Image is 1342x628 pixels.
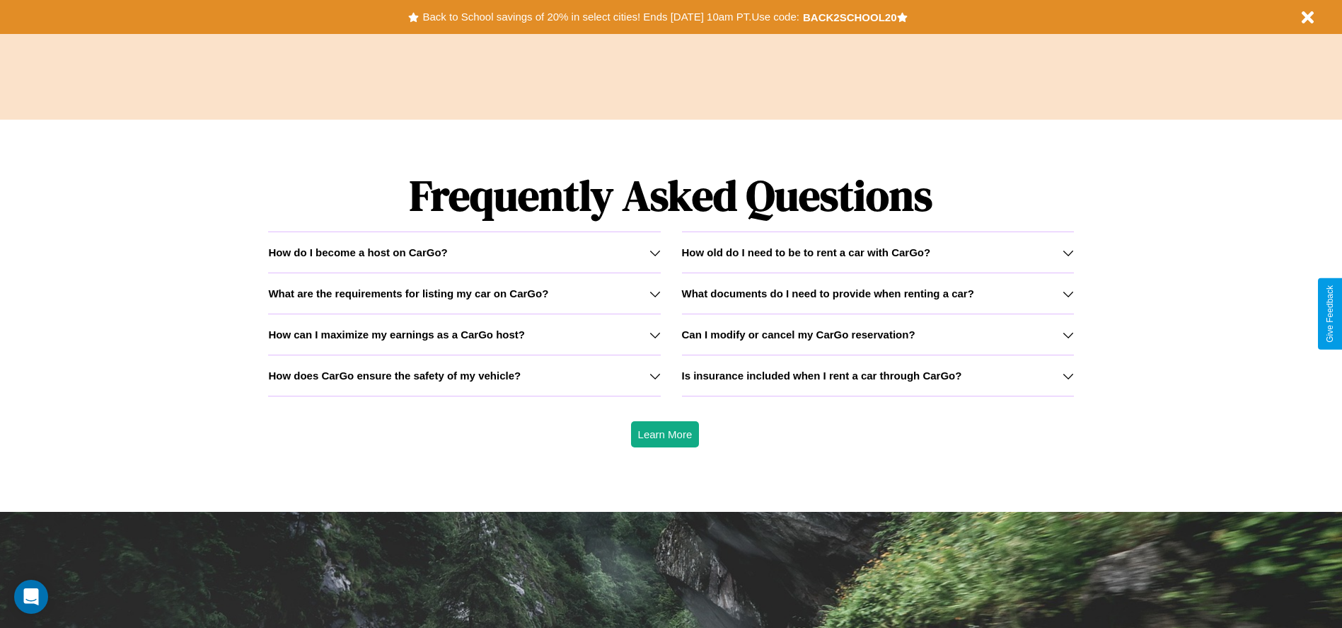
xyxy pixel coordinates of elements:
[803,11,897,23] b: BACK2SCHOOL20
[682,329,915,341] h3: Can I modify or cancel my CarGo reservation?
[419,7,802,27] button: Back to School savings of 20% in select cities! Ends [DATE] 10am PT.Use code:
[1325,285,1335,343] div: Give Feedback
[682,246,931,258] h3: How old do I need to be to rent a car with CarGo?
[268,370,521,382] h3: How does CarGo ensure the safety of my vehicle?
[682,287,974,299] h3: What documents do I need to provide when renting a car?
[631,421,700,447] button: Learn More
[14,580,48,614] div: Open Intercom Messenger
[268,159,1073,232] h1: Frequently Asked Questions
[268,329,525,341] h3: How can I maximize my earnings as a CarGo host?
[682,370,962,382] h3: Is insurance included when I rent a car through CarGo?
[268,246,447,258] h3: How do I become a host on CarGo?
[268,287,548,299] h3: What are the requirements for listing my car on CarGo?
